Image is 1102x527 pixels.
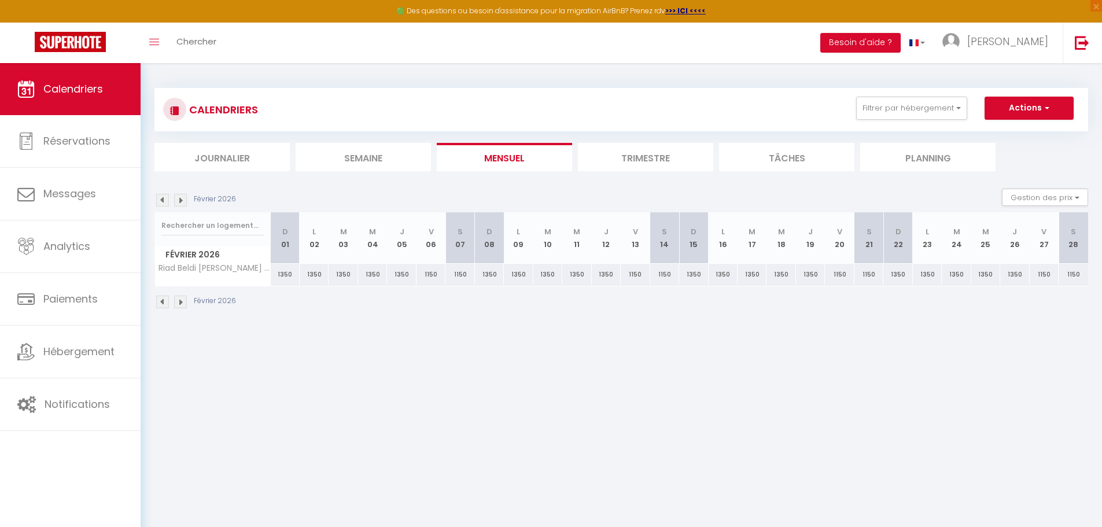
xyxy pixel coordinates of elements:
[691,226,696,237] abbr: D
[766,212,795,264] th: 18
[883,264,912,285] div: 1350
[562,264,591,285] div: 1350
[45,397,110,411] span: Notifications
[592,212,621,264] th: 12
[778,226,785,237] abbr: M
[796,212,825,264] th: 19
[738,264,766,285] div: 1350
[194,194,236,205] p: Février 2026
[621,212,650,264] th: 13
[504,212,533,264] th: 09
[665,6,706,16] a: >>> ICI <<<<
[971,264,1000,285] div: 1350
[662,226,667,237] abbr: S
[709,264,738,285] div: 1350
[562,212,591,264] th: 11
[475,264,504,285] div: 1350
[679,264,708,285] div: 1350
[157,264,272,272] span: Riad Beldi [PERSON_NAME] avec piscines
[621,264,650,285] div: 1150
[504,264,533,285] div: 1350
[1012,226,1017,237] abbr: J
[1041,226,1046,237] abbr: V
[796,264,825,285] div: 1350
[913,212,942,264] th: 23
[719,143,854,171] li: Tâches
[43,344,115,359] span: Hébergement
[161,215,264,236] input: Rechercher un logement...
[155,246,270,263] span: Février 2026
[650,212,679,264] th: 14
[194,296,236,307] p: Février 2026
[43,82,103,96] span: Calendriers
[854,212,883,264] th: 21
[458,226,463,237] abbr: S
[312,226,316,237] abbr: L
[1030,212,1059,264] th: 27
[154,143,290,171] li: Journalier
[417,212,445,264] th: 06
[43,134,110,148] span: Réservations
[533,264,562,285] div: 1350
[486,226,492,237] abbr: D
[578,143,713,171] li: Trimestre
[1059,212,1088,264] th: 28
[837,226,842,237] abbr: V
[43,186,96,201] span: Messages
[445,212,474,264] th: 07
[766,264,795,285] div: 1350
[387,264,416,285] div: 1350
[1075,35,1089,50] img: logout
[856,97,967,120] button: Filtrer par hébergement
[533,212,562,264] th: 10
[544,226,551,237] abbr: M
[592,264,621,285] div: 1350
[867,226,872,237] abbr: S
[604,226,609,237] abbr: J
[517,226,520,237] abbr: L
[429,226,434,237] abbr: V
[825,212,854,264] th: 20
[854,264,883,285] div: 1150
[340,226,347,237] abbr: M
[43,239,90,253] span: Analytics
[300,264,329,285] div: 1350
[358,264,387,285] div: 1350
[1030,264,1059,285] div: 1150
[475,212,504,264] th: 08
[271,264,300,285] div: 1350
[883,212,912,264] th: 22
[895,226,901,237] abbr: D
[387,212,416,264] th: 05
[820,33,901,53] button: Besoin d'aide ?
[985,97,1074,120] button: Actions
[1059,264,1088,285] div: 1150
[679,212,708,264] th: 15
[296,143,431,171] li: Semaine
[825,264,854,285] div: 1150
[721,226,725,237] abbr: L
[300,212,329,264] th: 02
[35,32,106,52] img: Super Booking
[1000,212,1029,264] th: 26
[369,226,376,237] abbr: M
[967,34,1048,49] span: [PERSON_NAME]
[329,212,357,264] th: 03
[926,226,929,237] abbr: L
[942,33,960,50] img: ...
[43,292,98,306] span: Paiements
[445,264,474,285] div: 1150
[417,264,445,285] div: 1150
[358,212,387,264] th: 04
[400,226,404,237] abbr: J
[186,97,258,123] h3: CALENDRIERS
[1000,264,1029,285] div: 1350
[573,226,580,237] abbr: M
[860,143,996,171] li: Planning
[953,226,960,237] abbr: M
[282,226,288,237] abbr: D
[271,212,300,264] th: 01
[808,226,813,237] abbr: J
[1002,189,1088,206] button: Gestion des prix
